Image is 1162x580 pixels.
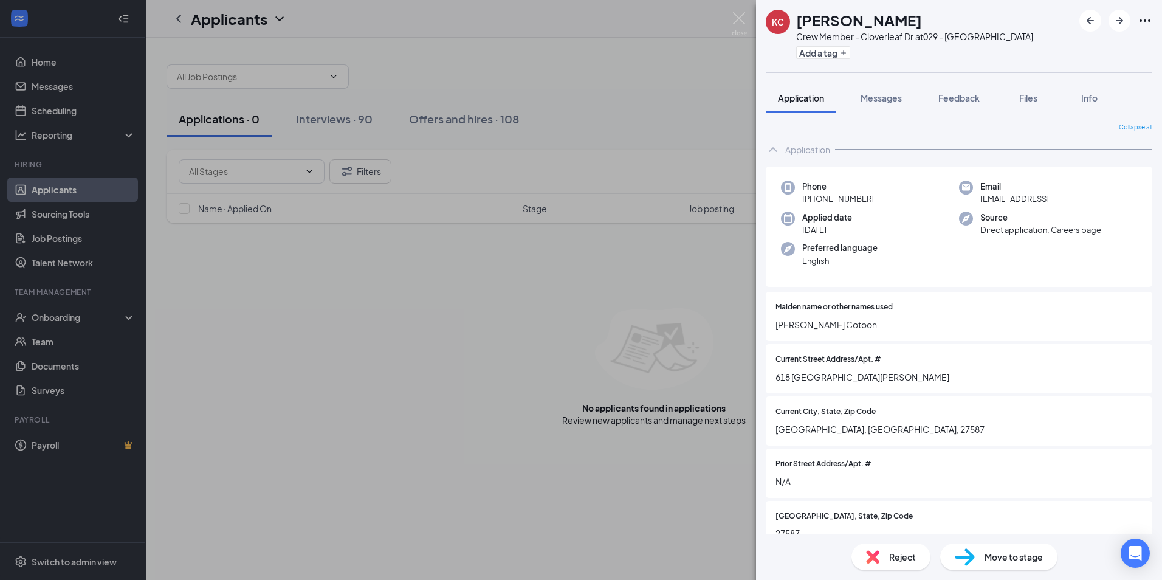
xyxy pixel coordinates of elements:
svg: ArrowRight [1112,13,1127,28]
button: ArrowLeftNew [1079,10,1101,32]
span: Source [980,212,1101,224]
span: Info [1081,92,1098,103]
svg: Ellipses [1138,13,1152,28]
svg: ChevronUp [766,142,780,157]
span: Messages [861,92,902,103]
span: Collapse all [1119,123,1152,133]
span: Current City, State, Zip Code [775,406,876,418]
div: KC [772,16,784,28]
span: Email [980,181,1049,193]
span: English [802,255,878,267]
span: Application [778,92,824,103]
span: 27587 [775,526,1143,540]
span: [GEOGRAPHIC_DATA], [GEOGRAPHIC_DATA], 27587 [775,423,1143,436]
span: Current Street Address/Apt. # [775,354,881,365]
span: Reject [889,550,916,564]
span: 618 [GEOGRAPHIC_DATA][PERSON_NAME] [775,370,1143,384]
span: Maiden name or other names used [775,302,893,313]
span: Direct application, Careers page [980,224,1101,236]
svg: ArrowLeftNew [1083,13,1098,28]
svg: Plus [840,49,847,57]
div: Application [785,143,830,156]
div: Crew Member - Cloverleaf Dr. at 029 - [GEOGRAPHIC_DATA] [796,30,1033,43]
div: Open Intercom Messenger [1121,539,1150,568]
button: ArrowRight [1109,10,1130,32]
span: [GEOGRAPHIC_DATA], State, Zip Code [775,511,913,522]
span: Preferred language [802,242,878,254]
span: [PHONE_NUMBER] [802,193,874,205]
span: Move to stage [985,550,1043,564]
span: Phone [802,181,874,193]
span: [DATE] [802,224,852,236]
span: Feedback [938,92,980,103]
h1: [PERSON_NAME] [796,10,922,30]
span: [PERSON_NAME] Cotoon [775,318,1143,331]
button: PlusAdd a tag [796,46,850,59]
span: Prior Street Address/Apt. # [775,458,871,470]
span: Applied date [802,212,852,224]
span: Files [1019,92,1037,103]
span: N/A [775,475,1143,488]
span: [EMAIL_ADDRESS] [980,193,1049,205]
